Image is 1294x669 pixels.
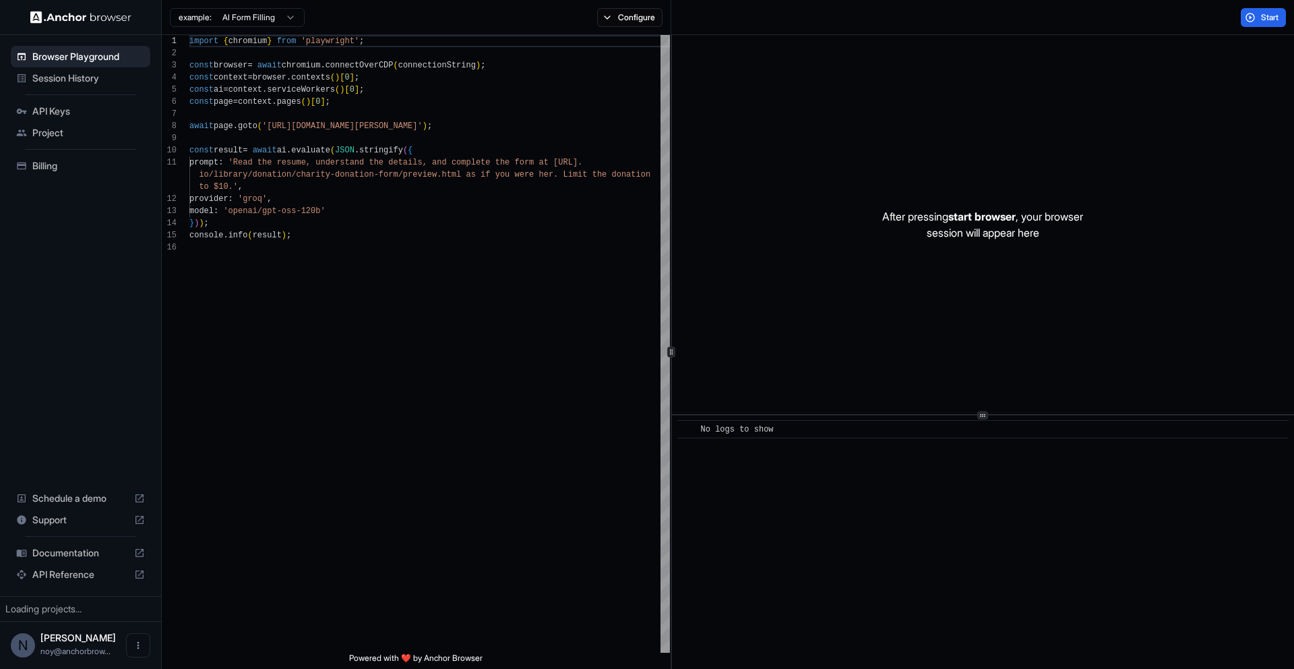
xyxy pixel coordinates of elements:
[320,97,325,107] span: ]
[349,653,483,669] span: Powered with ❤️ by Anchor Browser
[223,206,325,216] span: 'openai/gpt-oss-120b'
[162,120,177,132] div: 8
[162,144,177,156] div: 10
[162,205,177,217] div: 13
[301,97,306,107] span: (
[32,126,145,140] span: Project
[701,425,774,434] span: No logs to show
[948,210,1016,223] span: start browser
[214,121,233,131] span: page
[355,73,359,82] span: ;
[218,158,223,167] span: :
[11,46,150,67] div: Browser Playground
[32,71,145,85] span: Session History
[301,36,359,46] span: 'playwright'
[162,193,177,205] div: 12
[233,97,238,107] span: =
[257,121,262,131] span: (
[179,12,212,23] span: example:
[223,36,228,46] span: {
[214,97,233,107] span: page
[228,231,248,240] span: info
[189,158,218,167] span: prompt
[162,59,177,71] div: 3
[330,73,335,82] span: (
[189,36,218,46] span: import
[162,156,177,169] div: 11
[394,61,398,70] span: (
[315,97,320,107] span: 0
[189,97,214,107] span: const
[238,97,272,107] span: context
[277,97,301,107] span: pages
[228,194,233,204] span: :
[11,155,150,177] div: Billing
[189,219,194,228] span: }
[286,73,291,82] span: .
[162,96,177,108] div: 6
[162,229,177,241] div: 15
[326,61,394,70] span: connectOverCDP
[194,219,199,228] span: )
[359,36,364,46] span: ;
[427,121,432,131] span: ;
[441,170,650,179] span: html as if you were her. Limit the donation
[335,85,340,94] span: (
[253,73,286,82] span: browser
[471,158,583,167] span: lete the form at [URL].
[11,100,150,122] div: API Keys
[40,632,116,643] span: Noy Meir
[262,85,267,94] span: .
[30,11,131,24] img: Anchor Logo
[32,159,145,173] span: Billing
[11,564,150,585] div: API Reference
[162,108,177,120] div: 7
[238,121,257,131] span: goto
[233,121,238,131] span: .
[189,61,214,70] span: const
[189,73,214,82] span: const
[228,85,262,94] span: context
[243,146,247,155] span: =
[267,36,272,46] span: }
[228,36,268,46] span: chromium
[344,73,349,82] span: 0
[247,231,252,240] span: (
[189,121,214,131] span: await
[1261,12,1280,23] span: Start
[403,146,408,155] span: (
[257,61,282,70] span: await
[1241,8,1286,27] button: Start
[223,231,228,240] span: .
[214,206,218,216] span: :
[340,73,344,82] span: [
[11,67,150,89] div: Session History
[408,146,412,155] span: {
[199,219,204,228] span: )
[162,47,177,59] div: 2
[32,568,129,581] span: API Reference
[291,146,330,155] span: evaluate
[162,35,177,47] div: 1
[344,85,349,94] span: [
[11,509,150,531] div: Support
[11,488,150,509] div: Schedule a demo
[162,84,177,96] div: 5
[189,231,223,240] span: console
[32,105,145,118] span: API Keys
[11,122,150,144] div: Project
[189,194,228,204] span: provider
[267,85,335,94] span: serviceWorkers
[326,97,330,107] span: ;
[262,121,423,131] span: '[URL][DOMAIN_NAME][PERSON_NAME]'
[253,146,277,155] span: await
[267,194,272,204] span: ,
[476,61,481,70] span: )
[32,50,145,63] span: Browser Playground
[126,633,150,658] button: Open menu
[320,61,325,70] span: .
[359,85,364,94] span: ;
[11,633,35,658] div: N
[32,546,129,560] span: Documentation
[291,73,330,82] span: contexts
